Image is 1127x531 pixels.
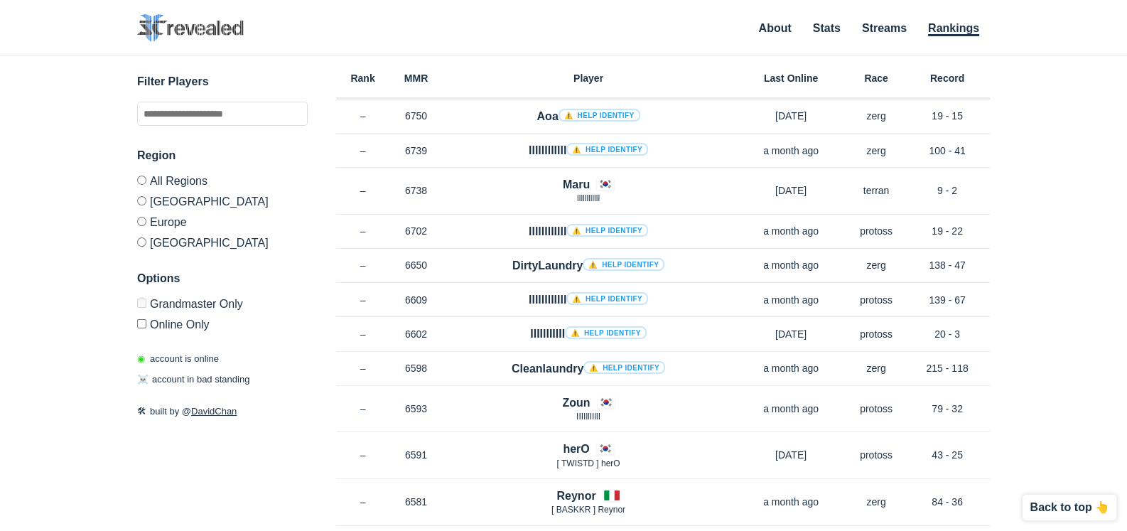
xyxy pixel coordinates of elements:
[336,144,389,158] p: –
[734,448,848,462] p: [DATE]
[137,372,249,387] p: account in bad standing
[137,299,308,313] label: Only Show accounts currently in Grandmaster
[137,352,219,366] p: account is online
[848,402,905,416] p: protoss
[137,232,308,249] label: [GEOGRAPHIC_DATA]
[905,327,990,341] p: 20 - 3
[137,319,146,328] input: Online Only
[813,22,841,34] a: Stats
[862,22,907,34] a: Streams
[389,144,443,158] p: 6739
[583,258,664,271] a: ⚠️ Help identify
[848,327,905,341] p: protoss
[734,361,848,375] p: a month ago
[137,147,308,164] h3: Region
[536,108,640,124] h4: Aoa
[848,224,905,238] p: protoss
[905,402,990,416] p: 79 - 32
[137,374,149,385] span: ☠️
[137,196,146,205] input: [GEOGRAPHIC_DATA]
[137,176,146,185] input: All Regions
[389,495,443,509] p: 6581
[734,183,848,198] p: [DATE]
[559,109,640,122] a: ⚠️ Help identify
[336,448,389,462] p: –
[137,299,146,308] input: Grandmaster Only
[905,361,990,375] p: 215 - 118
[336,495,389,509] p: –
[530,326,647,342] h4: IIIIllIIIII
[848,144,905,158] p: zerg
[566,224,648,237] a: ⚠️ Help identify
[389,258,443,272] p: 6650
[137,176,308,191] label: All Regions
[137,406,146,417] span: 🛠
[848,73,905,83] h6: Race
[389,327,443,341] p: 6602
[551,505,625,515] span: [ BASKKR ] Reynor
[563,176,590,193] h4: Maru
[191,406,237,417] a: DavidChan
[137,353,145,364] span: ◉
[137,14,244,42] img: SC2 Revealed
[443,73,734,83] h6: Player
[389,183,443,198] p: 6738
[848,258,905,272] p: zerg
[734,402,848,416] p: a month ago
[389,224,443,238] p: 6702
[905,183,990,198] p: 9 - 2
[759,22,792,34] a: About
[137,211,308,232] label: Europe
[734,293,848,307] p: a month ago
[848,183,905,198] p: terran
[336,224,389,238] p: –
[137,73,308,90] h3: Filter Players
[848,361,905,375] p: zerg
[512,257,664,274] h4: DirtyLaundry
[389,448,443,462] p: 6591
[905,73,990,83] h6: Record
[336,327,389,341] p: –
[905,258,990,272] p: 138 - 47
[905,109,990,123] p: 19 - 15
[905,144,990,158] p: 100 - 41
[848,293,905,307] p: protoss
[576,412,600,422] span: IIIIllIIllI
[529,291,648,308] h4: llllllllllll
[137,191,308,211] label: [GEOGRAPHIC_DATA]
[734,495,848,509] p: a month ago
[566,143,648,156] a: ⚠️ Help identify
[734,258,848,272] p: a month ago
[848,448,905,462] p: protoss
[529,142,648,159] h4: llllllllllll
[389,73,443,83] h6: MMR
[389,293,443,307] p: 6609
[556,488,595,504] h4: Reynor
[1030,502,1109,513] p: Back to top 👆
[336,73,389,83] h6: Rank
[389,361,443,375] p: 6598
[336,183,389,198] p: –
[389,109,443,123] p: 6750
[389,402,443,416] p: 6593
[556,458,620,468] span: [ TWISTD ] herO
[734,327,848,341] p: [DATE]
[848,495,905,509] p: zerg
[137,237,146,247] input: [GEOGRAPHIC_DATA]
[583,361,665,374] a: ⚠️ Help identify
[336,293,389,307] p: –
[905,224,990,238] p: 19 - 22
[577,193,600,203] span: llllllllllll
[529,223,648,240] h4: llllllllllll
[137,270,308,287] h3: Options
[905,448,990,462] p: 43 - 25
[928,22,979,36] a: Rankings
[905,293,990,307] p: 139 - 67
[512,360,665,377] h4: Cleanlaundry
[563,441,589,457] h4: herO
[336,361,389,375] p: –
[848,109,905,123] p: zerg
[734,224,848,238] p: a month ago
[734,73,848,83] h6: Last Online
[336,258,389,272] p: –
